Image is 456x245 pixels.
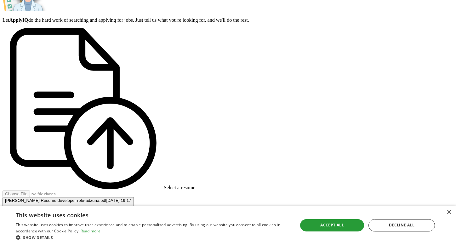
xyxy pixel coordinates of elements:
a: Read more, opens a new window [81,228,101,234]
span: Show details [23,235,53,240]
div: Decline all [368,219,435,231]
div: Show details [16,234,290,240]
strong: ApplyIQ [9,17,28,23]
div: This website uses cookies [16,209,274,219]
span: This website uses cookies to improve user experience and to enable personalised advertising. By u... [16,222,280,234]
div: Accept all [300,219,364,231]
p: Let do the hard work of searching and applying for jobs. Just tell us what you're looking for, an... [3,17,453,23]
span: [PERSON_NAME] Resume developer role-adzuna.pdf [5,198,106,203]
img: CV Icon [3,28,164,189]
label: Select a resume [164,185,195,190]
div: Close [447,210,451,215]
span: [DATE] 19:17 [106,198,131,203]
